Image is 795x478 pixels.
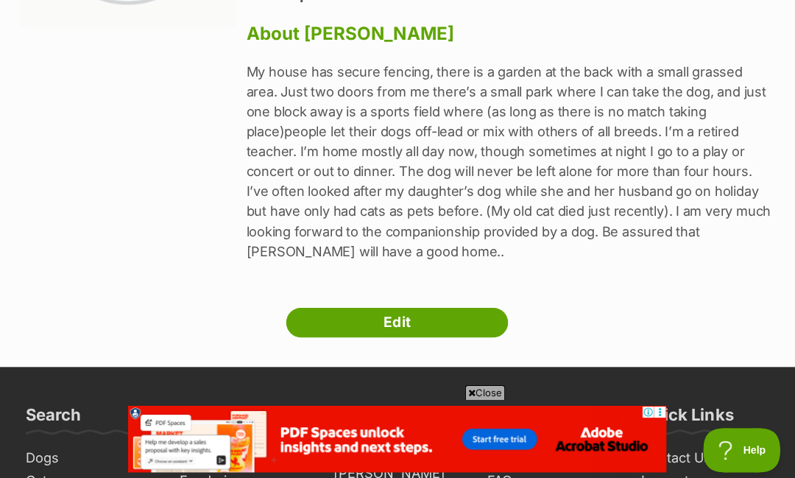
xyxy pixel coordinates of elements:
p: My house has secure fencing, there is a garden at the back with a small grassed area. Just two do... [247,62,773,261]
iframe: Advertisement [130,404,665,471]
h3: Quick Links [640,403,732,432]
iframe: Help Scout Beacon - Open [702,426,780,471]
a: Edit [287,307,508,337]
a: Dogs [22,446,160,468]
h3: About [PERSON_NAME] [247,24,773,45]
span: Close [465,384,505,398]
h3: Search [28,403,83,432]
